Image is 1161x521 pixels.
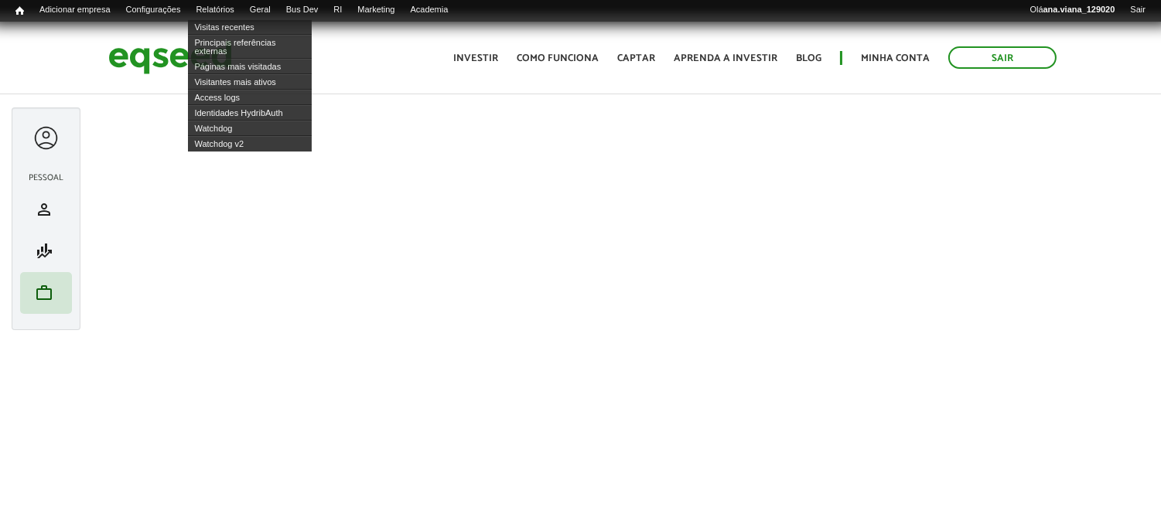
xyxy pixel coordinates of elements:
[24,242,68,260] a: finance_mode
[24,284,68,302] a: work
[20,230,72,272] li: Minha simulação
[948,46,1057,69] a: Sair
[617,53,655,63] a: Captar
[1023,4,1123,16] a: Oláana.viana_129020
[35,242,53,260] span: finance_mode
[403,4,456,16] a: Academia
[517,53,599,63] a: Como funciona
[326,4,350,16] a: RI
[674,53,777,63] a: Aprenda a investir
[20,173,72,182] h2: Pessoal
[35,200,53,219] span: person
[32,124,60,153] a: Expandir menu
[350,4,402,16] a: Marketing
[188,4,241,16] a: Relatórios
[20,272,72,314] li: Meu portfólio
[1043,5,1115,14] strong: ana.viana_129020
[188,19,312,35] a: Visitas recentes
[108,37,232,78] img: EqSeed
[796,53,821,63] a: Blog
[118,4,189,16] a: Configurações
[1122,4,1153,16] a: Sair
[861,53,930,63] a: Minha conta
[278,4,326,16] a: Bus Dev
[242,4,278,16] a: Geral
[35,284,53,302] span: work
[20,189,72,230] li: Meu perfil
[24,200,68,219] a: person
[32,4,118,16] a: Adicionar empresa
[15,5,24,16] span: Início
[453,53,498,63] a: Investir
[8,4,32,19] a: Início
